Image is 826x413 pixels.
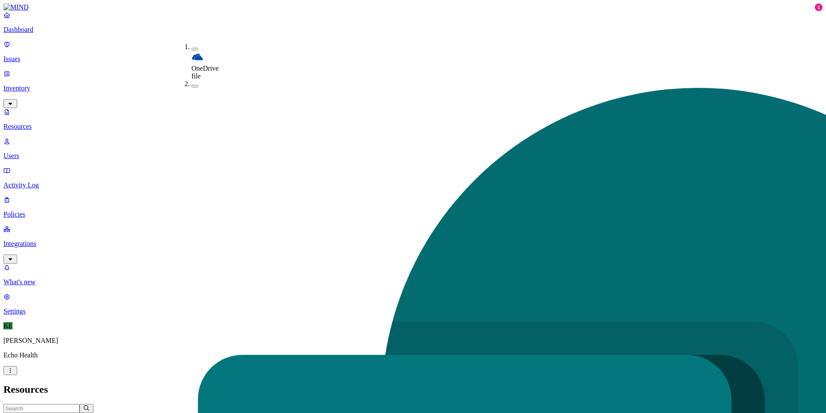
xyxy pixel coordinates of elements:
[3,351,823,359] p: Echo Health
[815,3,823,11] div: 1
[3,152,823,160] p: Users
[191,51,203,63] img: onedrive
[3,108,823,130] a: Resources
[3,384,823,395] h2: Resources
[191,65,219,80] span: OneDrive file
[3,264,823,286] a: What's new
[3,40,823,63] a: Issues
[3,11,823,34] a: Dashboard
[3,123,823,130] p: Resources
[3,196,823,218] a: Policies
[3,211,823,218] p: Policies
[3,26,823,34] p: Dashboard
[3,278,823,286] p: What's new
[3,240,823,248] p: Integrations
[3,55,823,63] p: Issues
[3,181,823,189] p: Activity Log
[3,137,823,160] a: Users
[3,167,823,189] a: Activity Log
[3,293,823,315] a: Settings
[3,404,80,413] input: Search
[3,337,823,345] p: [PERSON_NAME]
[3,70,823,107] a: Inventory
[3,84,823,92] p: Inventory
[3,3,823,11] a: MIND
[3,3,29,11] img: MIND
[3,225,823,262] a: Integrations
[3,322,12,329] span: KE
[3,307,823,315] p: Settings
